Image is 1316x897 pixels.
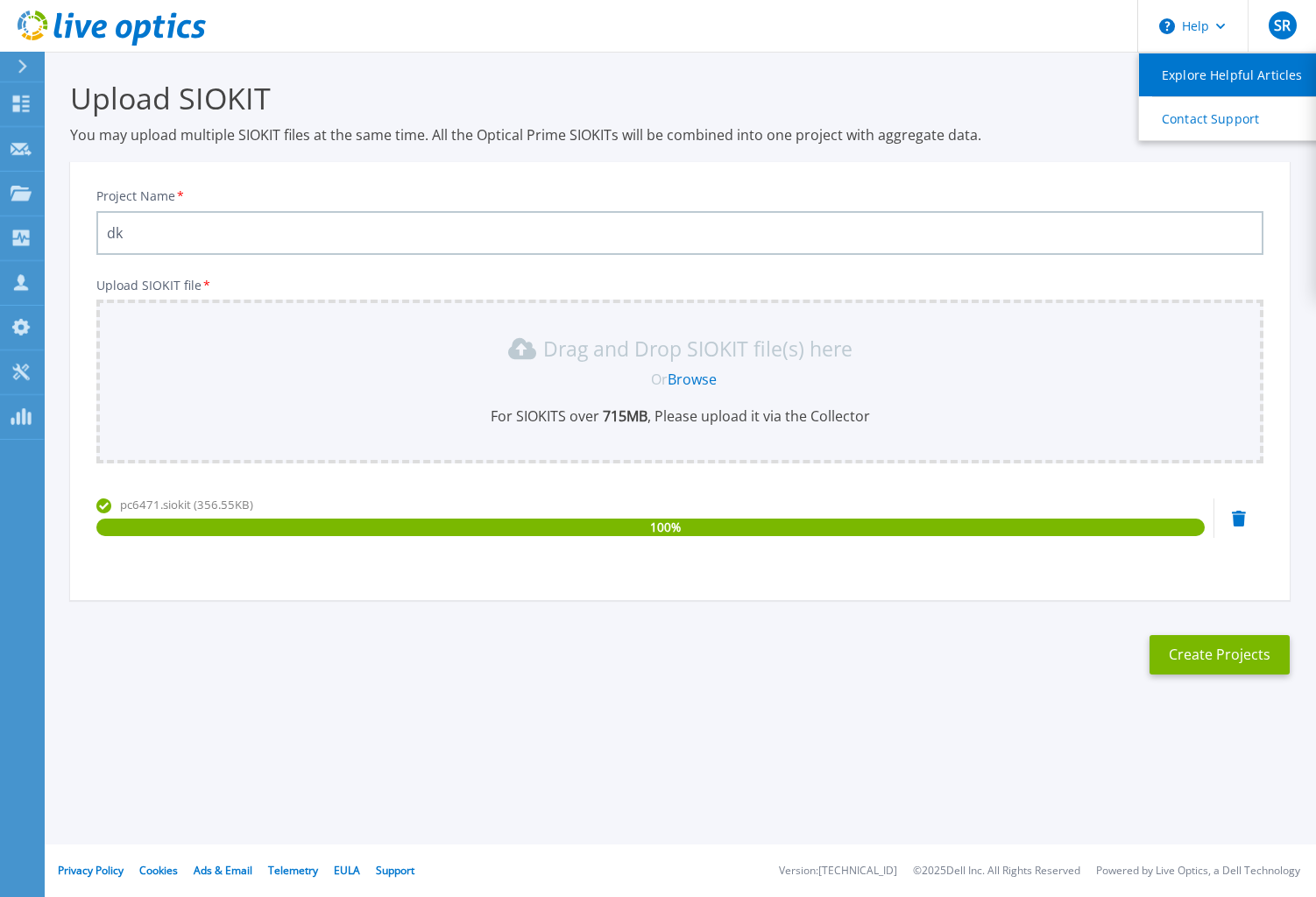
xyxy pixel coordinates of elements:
a: Telemetry [268,863,318,878]
a: Privacy Policy [58,863,124,878]
li: Version: [TECHNICAL_ID] [779,865,897,877]
div: Drag and Drop SIOKIT file(s) here OrBrowseFor SIOKITS over 715MB, Please upload it via the Collector [107,335,1253,426]
a: Cookies [139,863,178,878]
p: Drag and Drop SIOKIT file(s) here [543,340,853,357]
span: 100 % [650,519,681,536]
p: For SIOKITS over , Please upload it via the Collector [107,406,1253,426]
a: Browse [668,370,717,389]
a: Support [376,863,414,878]
h3: Upload SIOKIT [70,78,1290,118]
input: Enter Project Name [96,211,1263,255]
b: 715 MB [599,406,647,426]
span: SR [1274,18,1291,32]
li: © 2025 Dell Inc. All Rights Reserved [913,865,1080,877]
button: Create Projects [1150,635,1290,675]
p: You may upload multiple SIOKIT files at the same time. All the Optical Prime SIOKITs will be comb... [70,125,1290,145]
span: Or [651,370,668,389]
a: EULA [334,863,360,878]
p: Upload SIOKIT file [96,279,1263,293]
a: Ads & Email [194,863,252,878]
label: Project Name [96,190,186,202]
span: pc6471.siokit (356.55KB) [120,497,253,512]
li: Powered by Live Optics, a Dell Technology [1096,865,1300,877]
